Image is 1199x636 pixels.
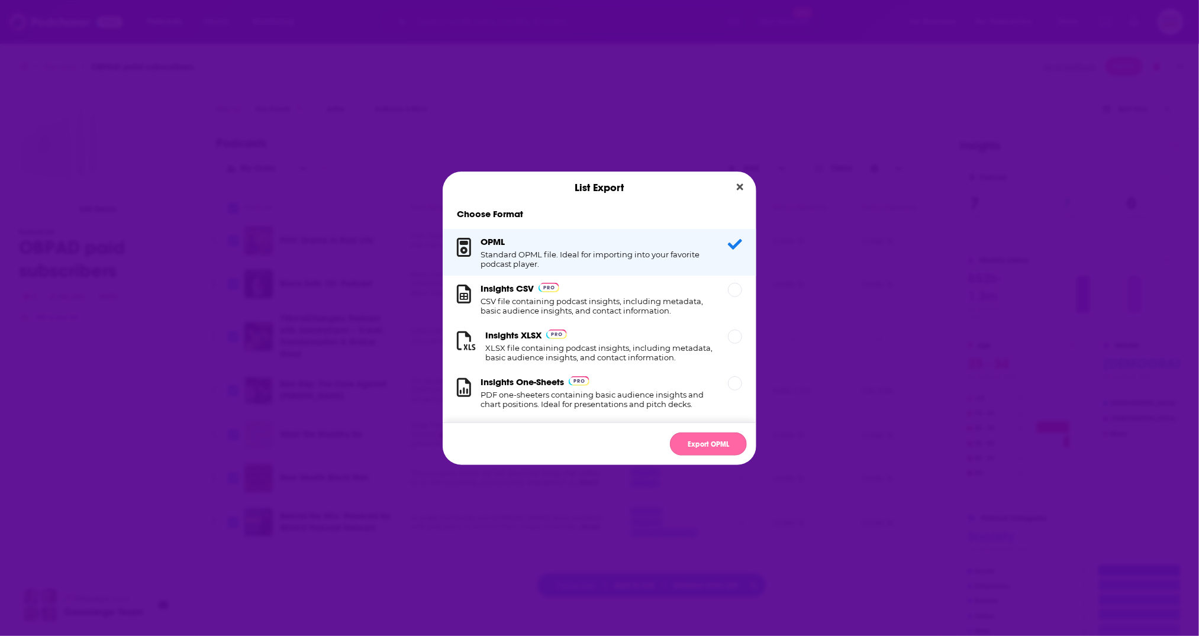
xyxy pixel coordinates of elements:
[732,180,748,195] button: Close
[443,172,756,204] div: List Export
[485,330,542,341] h3: Insights XLSX
[481,296,714,315] h1: CSV file containing podcast insights, including metadata, basic audience insights, and contact in...
[481,250,714,269] h1: Standard OPML file. Ideal for importing into your favorite podcast player.
[481,236,505,247] h3: OPML
[443,208,756,219] h1: Choose Format
[481,283,534,294] h3: Insights CSV
[481,376,564,388] h3: Insights One-Sheets
[546,330,567,339] img: Podchaser Pro
[539,283,559,292] img: Podchaser Pro
[481,390,714,409] h1: PDF one-sheeters containing basic audience insights and chart positions. Ideal for presentations ...
[670,432,747,456] button: Export OPML
[485,343,714,362] h1: XLSX file containing podcast insights, including metadata, basic audience insights, and contact i...
[569,376,589,386] img: Podchaser Pro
